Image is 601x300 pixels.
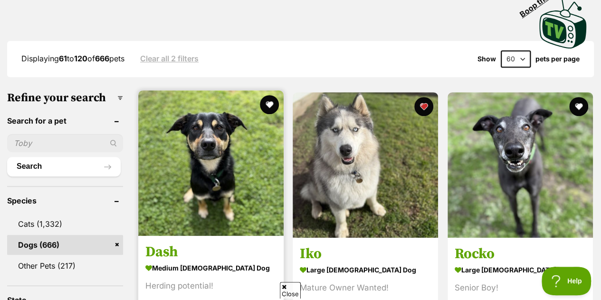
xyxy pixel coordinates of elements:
[21,54,124,63] span: Displaying to of pets
[145,242,277,261] h3: Dash
[280,282,301,299] span: Close
[95,54,109,63] strong: 666
[74,54,87,63] strong: 120
[59,54,67,63] strong: 61
[535,55,580,63] label: pets per page
[7,134,123,152] input: Toby
[569,97,588,116] button: favourite
[138,90,284,236] img: Dash - Australian Kelpie Dog
[145,261,277,274] strong: medium [DEMOGRAPHIC_DATA] Dog
[7,235,123,255] a: Dogs (666)
[448,92,593,238] img: Rocko - Greyhound Dog
[415,97,434,116] button: favourite
[140,54,199,63] a: Clear all 2 filters
[260,95,279,114] button: favourite
[7,256,123,276] a: Other Pets (217)
[293,92,438,238] img: Iko - Siberian Husky Dog
[477,55,496,63] span: Show
[300,281,431,294] div: Mature Owner Wanted!
[145,279,277,292] div: Herding potential!
[7,157,121,176] button: Search
[7,214,123,234] a: Cats (1,332)
[300,262,431,276] strong: large [DEMOGRAPHIC_DATA] Dog
[455,262,586,276] strong: large [DEMOGRAPHIC_DATA] Dog
[7,116,123,125] header: Search for a pet
[455,244,586,262] h3: Rocko
[7,91,123,105] h3: Refine your search
[542,267,591,295] iframe: Help Scout Beacon - Open
[455,281,586,294] div: Senior Boy!
[7,196,123,205] header: Species
[300,244,431,262] h3: Iko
